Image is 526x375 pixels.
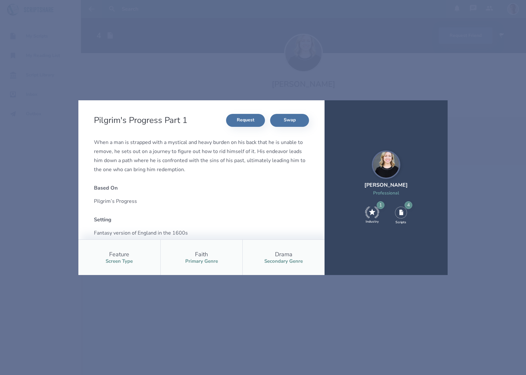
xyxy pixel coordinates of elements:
div: Secondary Genre [264,258,303,264]
div: 4 Scripts [395,206,407,225]
div: 1 [377,201,384,209]
div: [PERSON_NAME] [364,182,408,189]
div: Fantasy version of England in the 1600s [94,228,309,237]
div: Based On [94,184,309,192]
div: Feature [109,250,129,258]
div: Primary Genre [185,258,218,264]
div: Scripts [395,220,406,225]
div: Pilgrim’s Progress [94,197,309,206]
button: Swap [270,114,309,127]
div: Industry [366,219,379,224]
img: user_1655994507-crop.jpg [372,150,400,179]
div: 1 Industry Recommend [365,206,379,225]
div: Drama [275,250,292,258]
a: [PERSON_NAME]Professional [364,150,408,204]
div: Setting [94,216,309,223]
h2: Pilgrim's Progress Part 1 [94,115,190,126]
div: 4 [405,201,412,209]
div: Faith [195,250,208,258]
div: Professional [364,190,408,196]
button: Request [226,114,265,127]
div: When a man is strapped with a mystical and heavy burden on his back that he is unable to remove, ... [94,138,309,174]
div: Screen Type [106,258,133,264]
